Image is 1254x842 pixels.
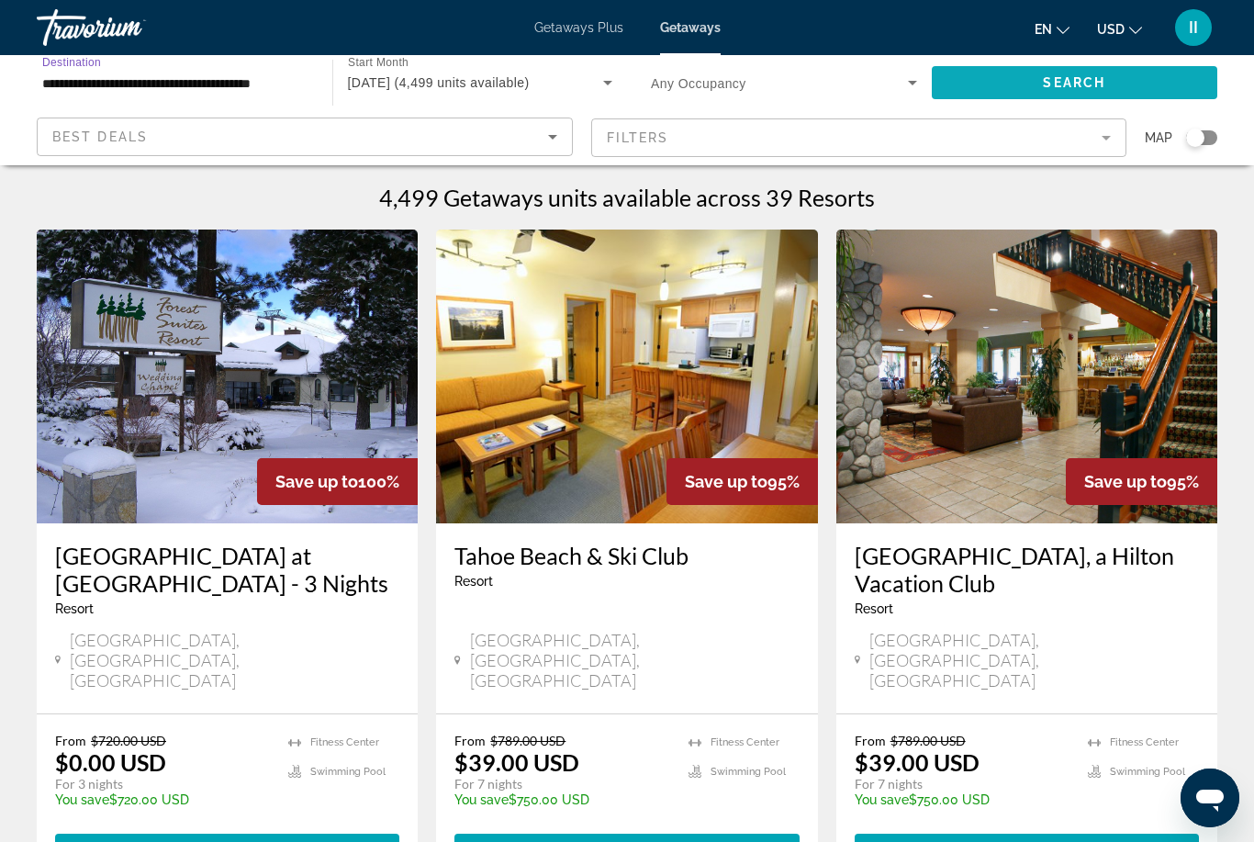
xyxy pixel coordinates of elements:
[836,230,1217,523] img: 4066O01X.jpg
[55,792,109,807] span: You save
[52,126,557,148] mat-select: Sort by
[454,748,579,776] p: $39.00 USD
[1097,16,1142,42] button: Change currency
[348,75,530,90] span: [DATE] (4,499 units available)
[37,4,220,51] a: Travorium
[470,630,800,690] span: [GEOGRAPHIC_DATA], [GEOGRAPHIC_DATA], [GEOGRAPHIC_DATA]
[1110,736,1179,748] span: Fitness Center
[869,630,1199,690] span: [GEOGRAPHIC_DATA], [GEOGRAPHIC_DATA], [GEOGRAPHIC_DATA]
[855,748,980,776] p: $39.00 USD
[685,472,767,491] span: Save up to
[490,733,565,748] span: $789.00 USD
[454,574,493,589] span: Resort
[591,118,1127,158] button: Filter
[55,748,166,776] p: $0.00 USD
[711,736,779,748] span: Fitness Center
[1145,125,1172,151] span: Map
[1181,769,1239,827] iframe: Кнопка запуска окна обмена сообщениями
[310,736,379,748] span: Fitness Center
[55,601,94,616] span: Resort
[651,76,746,91] span: Any Occupancy
[855,776,1069,792] p: For 7 nights
[1066,458,1217,505] div: 95%
[534,20,623,35] a: Getaways Plus
[55,733,86,748] span: From
[52,129,148,144] span: Best Deals
[1084,472,1167,491] span: Save up to
[310,766,386,778] span: Swimming Pool
[454,792,669,807] p: $750.00 USD
[91,733,166,748] span: $720.00 USD
[275,472,358,491] span: Save up to
[454,792,509,807] span: You save
[855,601,893,616] span: Resort
[454,776,669,792] p: For 7 nights
[37,230,418,523] img: RK73E01X.jpg
[660,20,721,35] a: Getaways
[436,230,817,523] img: 0924I01L.jpg
[1110,766,1185,778] span: Swimming Pool
[55,776,270,792] p: For 3 nights
[1035,16,1069,42] button: Change language
[55,792,270,807] p: $720.00 USD
[855,733,886,748] span: From
[1189,18,1198,37] span: II
[1035,22,1052,37] span: en
[42,56,101,68] span: Destination
[379,184,875,211] h1: 4,499 Getaways units available across 39 Resorts
[55,542,399,597] a: [GEOGRAPHIC_DATA] at [GEOGRAPHIC_DATA] - 3 Nights
[1043,75,1105,90] span: Search
[855,542,1199,597] a: [GEOGRAPHIC_DATA], a Hilton Vacation Club
[454,542,799,569] a: Tahoe Beach & Ski Club
[932,66,1218,99] button: Search
[890,733,966,748] span: $789.00 USD
[711,766,786,778] span: Swimming Pool
[454,733,486,748] span: From
[257,458,418,505] div: 100%
[666,458,818,505] div: 95%
[1170,8,1217,47] button: User Menu
[348,57,409,69] span: Start Month
[855,792,1069,807] p: $750.00 USD
[70,630,399,690] span: [GEOGRAPHIC_DATA], [GEOGRAPHIC_DATA], [GEOGRAPHIC_DATA]
[1097,22,1125,37] span: USD
[855,792,909,807] span: You save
